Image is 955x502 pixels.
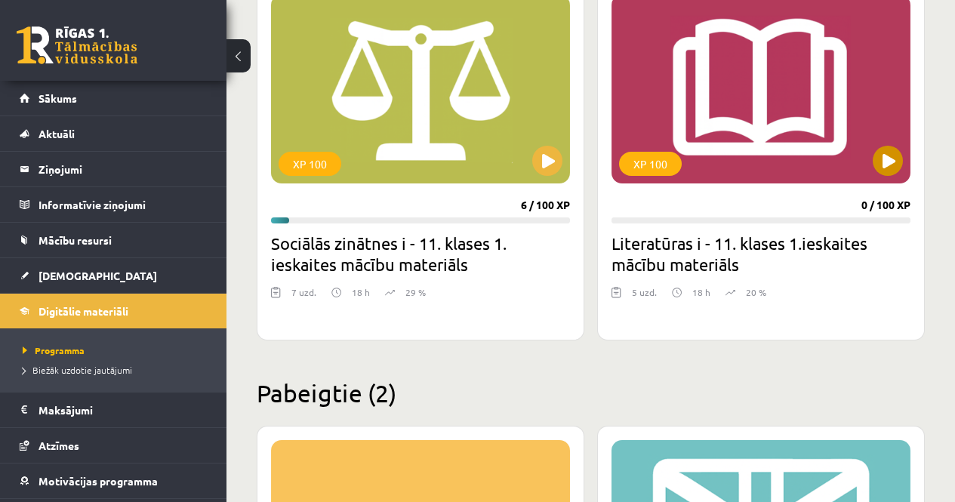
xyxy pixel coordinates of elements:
[271,233,570,275] h2: Sociālās zinātnes i - 11. klases 1. ieskaites mācību materiāls
[20,152,208,186] a: Ziņojumi
[746,285,766,299] p: 20 %
[20,223,208,257] a: Mācību resursi
[405,285,426,299] p: 29 %
[257,378,925,408] h2: Pabeigtie (2)
[20,464,208,498] a: Motivācijas programma
[39,439,79,452] span: Atzīmes
[39,304,128,318] span: Digitālie materiāli
[20,116,208,151] a: Aktuāli
[279,152,341,176] div: XP 100
[632,285,657,308] div: 5 uzd.
[39,91,77,105] span: Sākums
[39,269,157,282] span: [DEMOGRAPHIC_DATA]
[20,393,208,427] a: Maksājumi
[20,294,208,328] a: Digitālie materiāli
[291,285,316,308] div: 7 uzd.
[23,364,132,376] span: Biežāk uzdotie jautājumi
[20,428,208,463] a: Atzīmes
[39,152,208,186] legend: Ziņojumi
[39,127,75,140] span: Aktuāli
[20,187,208,222] a: Informatīvie ziņojumi
[17,26,137,64] a: Rīgas 1. Tālmācības vidusskola
[23,363,211,377] a: Biežāk uzdotie jautājumi
[39,233,112,247] span: Mācību resursi
[352,285,370,299] p: 18 h
[20,258,208,293] a: [DEMOGRAPHIC_DATA]
[39,474,158,488] span: Motivācijas programma
[20,81,208,115] a: Sākums
[23,343,211,357] a: Programma
[612,233,910,275] h2: Literatūras i - 11. klases 1.ieskaites mācību materiāls
[39,187,208,222] legend: Informatīvie ziņojumi
[619,152,682,176] div: XP 100
[39,393,208,427] legend: Maksājumi
[692,285,710,299] p: 18 h
[23,344,85,356] span: Programma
